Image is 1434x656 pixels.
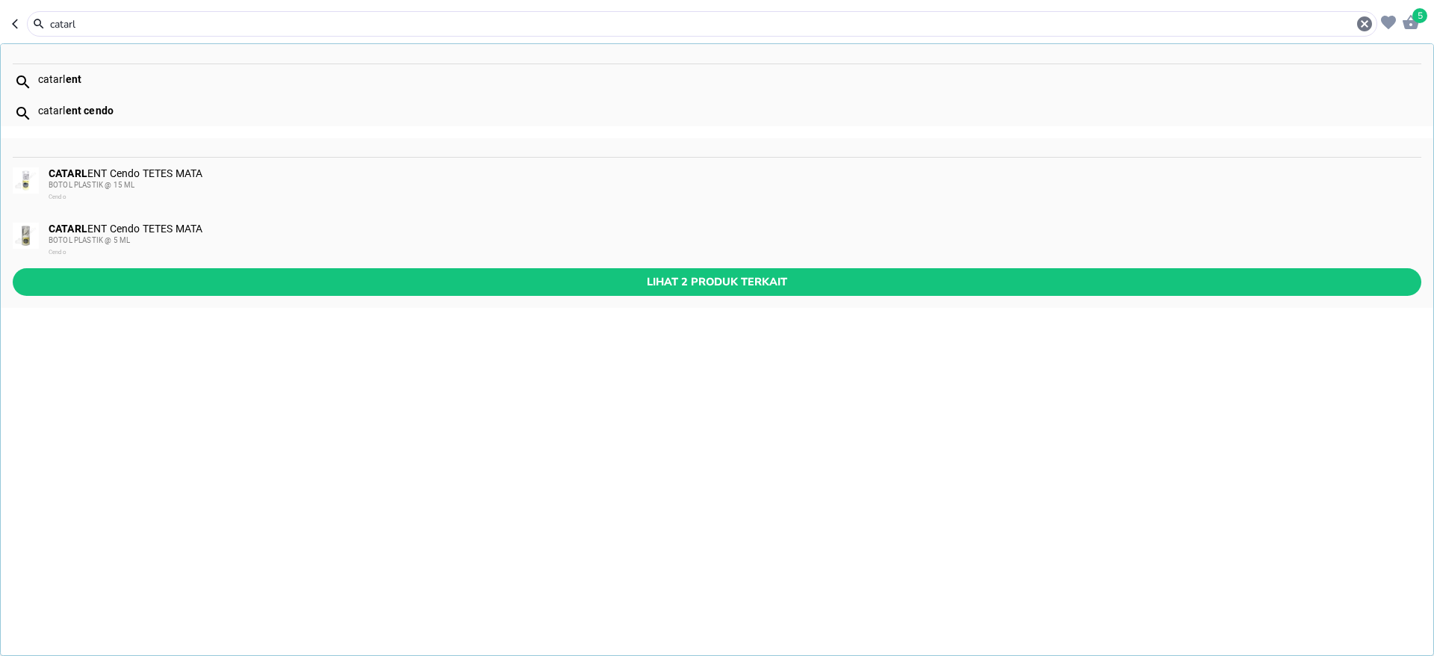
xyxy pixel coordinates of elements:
b: ent [66,73,81,85]
button: Lihat 2 produk terkait [13,268,1421,296]
b: ent cendo [66,105,114,117]
b: CATARL [49,223,87,235]
span: Cendo [49,194,66,200]
div: ENT Cendo TETES MATA [49,223,1420,259]
input: CALADINE CREAM Galenium [49,16,1356,32]
span: Cendo [49,249,66,256]
div: catarl [38,73,1421,85]
div: ENT Cendo TETES MATA [49,167,1420,203]
div: catarl [38,105,1421,117]
span: 5 [1412,8,1427,23]
span: Lihat 2 produk terkait [25,273,1409,291]
button: 5 [1400,11,1422,34]
span: BOTOL PLASTIK @ 5 ML [49,236,130,244]
b: CATARL [49,167,87,179]
span: BOTOL PLASTIK @ 15 ML [49,181,134,189]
